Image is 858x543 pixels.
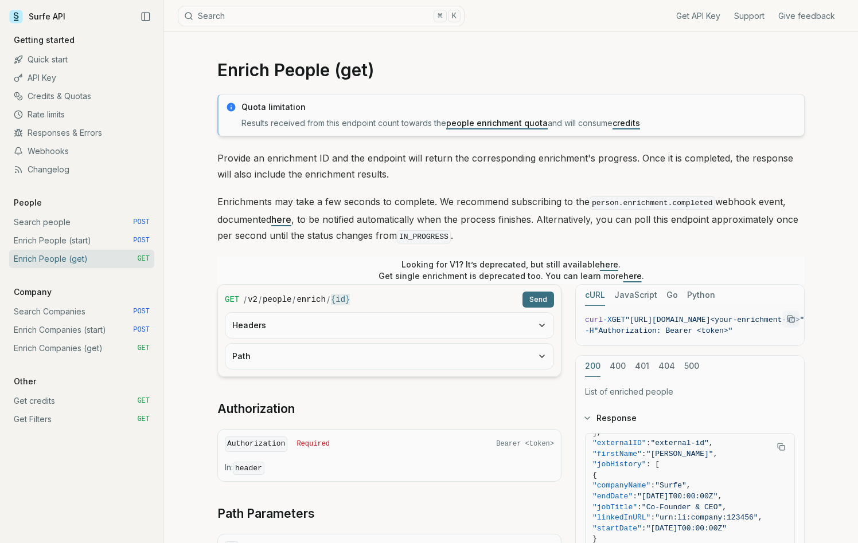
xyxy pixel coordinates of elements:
span: / [292,294,295,305]
button: JavaScript [614,285,657,306]
a: Rate limits [9,105,154,124]
span: ], [592,428,602,437]
span: POST [133,307,150,316]
span: "[DATE]T00:00:00Z" [646,524,727,533]
span: POST [133,325,150,335]
a: Webhooks [9,142,154,160]
span: , [709,439,713,447]
span: : [642,450,646,458]
button: cURL [585,285,605,306]
span: / [327,294,330,305]
a: Enrich People (start) POST [9,231,154,250]
a: here [600,259,618,269]
span: "urn:li:company:123456" [655,513,758,522]
a: Changelog [9,160,154,179]
code: IN_PROGRESS [397,230,451,243]
p: People [9,197,46,208]
span: "[PERSON_NAME]" [646,450,713,458]
span: { [592,471,597,479]
kbd: ⌘ [434,10,446,22]
p: Quota limitation [241,101,797,113]
button: Response [576,403,804,433]
a: Credits & Quotas [9,87,154,105]
button: 500 [684,356,699,377]
a: Surfe API [9,8,65,25]
span: , [713,450,718,458]
button: Go [666,285,678,306]
p: Looking for V1? It’s deprecated, but still available . Get single enrichment is deprecated too. Y... [379,259,644,282]
span: GET [137,415,150,424]
span: , [717,492,722,501]
code: Authorization [225,436,287,452]
span: "jobHistory" [592,460,646,469]
a: Get API Key [676,10,720,22]
a: Search Companies POST [9,302,154,321]
span: -H [585,326,594,335]
span: "external-id" [650,439,708,447]
code: header [233,462,264,475]
span: POST [133,236,150,245]
a: Responses & Errors [9,124,154,142]
span: : [ [646,460,660,469]
span: "Co-Founder & CEO" [642,503,722,511]
a: Enrich People (get) GET [9,250,154,268]
span: / [244,294,247,305]
a: credits [613,118,640,128]
span: POST [133,218,150,227]
a: Quick start [9,50,154,69]
span: : [646,439,651,447]
code: {id} [331,294,350,305]
button: 401 [635,356,649,377]
span: GET [137,344,150,353]
a: Enrich Companies (get) GET [9,339,154,357]
span: } [592,534,597,543]
span: "jobTitle" [592,503,637,511]
button: Path [225,344,553,369]
p: Enrichments may take a few seconds to complete. We recommend subscribing to the webhook event, do... [217,194,805,245]
code: v2 [248,294,258,305]
a: API Key [9,69,154,87]
h1: Enrich People (get) [217,60,805,80]
a: Get credits GET [9,392,154,410]
span: , [687,481,691,490]
button: 404 [658,356,675,377]
span: "endDate" [592,492,633,501]
button: 400 [610,356,626,377]
a: here [271,214,291,225]
a: Get Filters GET [9,410,154,428]
span: GET [225,294,239,305]
a: Search people POST [9,213,154,231]
p: Company [9,286,56,298]
button: Send [522,292,554,308]
span: "Surfe" [655,481,687,490]
span: : [633,492,637,501]
a: Enrich Companies (start) POST [9,321,154,339]
span: Bearer <token> [496,439,554,448]
span: Required [297,439,330,448]
button: 200 [585,356,600,377]
button: Collapse Sidebar [137,8,154,25]
span: "[URL][DOMAIN_NAME]<your-enrichment-id>" [625,316,804,324]
span: curl [585,316,603,324]
span: : [637,503,642,511]
p: Other [9,376,41,387]
button: Headers [225,313,553,338]
span: "Authorization: Bearer <token>" [594,326,733,335]
code: person.enrichment.completed [590,196,715,210]
span: -X [603,316,612,324]
span: "firstName" [592,450,642,458]
kbd: K [448,10,461,22]
p: Provide an enrichment ID and the endpoint will return the corresponding enrichment's progress. On... [217,150,805,182]
code: people [263,294,291,305]
p: List of enriched people [585,386,795,398]
p: Getting started [9,34,79,46]
a: Authorization [217,401,295,417]
a: Path Parameters [217,506,315,522]
span: "[DATE]T00:00:00Z" [637,492,717,501]
p: In: [225,462,554,474]
a: here [623,271,642,281]
span: "linkedInURL" [592,513,650,522]
span: : [650,481,655,490]
a: Support [734,10,765,22]
span: : [650,513,655,522]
